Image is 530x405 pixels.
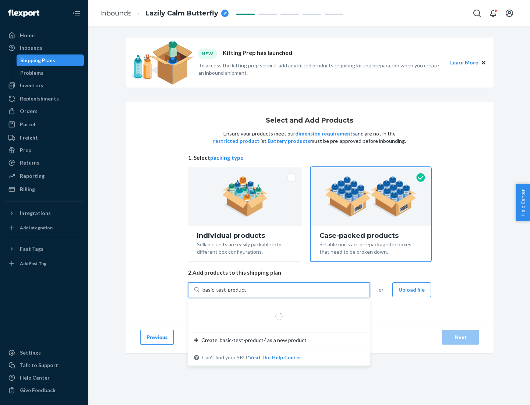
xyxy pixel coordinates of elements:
[319,232,422,239] div: Case-packed products
[20,245,43,253] div: Fast Tags
[210,154,244,162] button: packing type
[20,57,55,64] div: Shipping Plans
[17,54,84,66] a: Shipping Plans
[100,9,131,17] a: Inbounds
[20,82,43,89] div: Inventory
[379,286,384,293] span: or
[20,121,35,128] div: Parcel
[325,176,417,217] img: case-pack.59cecea509d18c883b923b81aeac6d0b.png
[20,108,38,115] div: Orders
[223,49,292,59] p: Kitting Prep has launched
[4,243,84,255] button: Fast Tags
[8,10,39,17] img: Flexport logo
[140,330,174,345] button: Previous
[94,3,234,24] ol: breadcrumbs
[198,62,444,77] p: To access the kitting prep service, add any kitted products requiring kitting preparation when yo...
[213,137,259,145] button: restricted product
[4,384,84,396] button: Give Feedback
[4,144,84,156] a: Prep
[266,117,353,124] h1: Select and Add Products
[450,59,478,67] button: Learn More
[20,209,51,217] div: Integrations
[212,130,407,145] p: Ensure your products meet our and are not in the list. must be pre-approved before inbounding.
[20,147,31,154] div: Prep
[502,6,517,21] button: Open account menu
[202,286,247,293] input: Create ‘basic-test-product-’ as a new productCan't find your SKU?Visit the Help Center
[197,239,293,256] div: Sellable units are easily packable into different box configurations.
[4,207,84,219] button: Integrations
[486,6,501,21] button: Open notifications
[145,9,218,18] span: Lazily Calm Butterfly
[20,172,45,180] div: Reporting
[222,176,268,217] img: individual-pack.facf35554cb0f1810c75b2bd6df2d64e.png
[69,6,84,21] button: Close Navigation
[20,374,50,381] div: Help Center
[20,362,58,369] div: Talk to Support
[20,159,39,166] div: Returns
[4,347,84,359] a: Settings
[20,186,35,193] div: Billing
[268,137,310,145] button: Battery products
[4,170,84,182] a: Reporting
[4,359,84,371] a: Talk to Support
[4,132,84,144] a: Freight
[17,67,84,79] a: Problems
[4,29,84,41] a: Home
[188,269,431,277] span: 2. Add products to this shipping plan
[4,258,84,270] a: Add Fast Tag
[20,69,43,77] div: Problems
[516,184,530,221] button: Help Center
[20,44,42,52] div: Inbounds
[319,239,422,256] div: Sellable units are pre-packaged in boxes that need to be broken down.
[20,134,38,141] div: Freight
[201,337,307,344] span: Create ‘basic-test-product-’ as a new product
[4,183,84,195] a: Billing
[448,334,473,341] div: Next
[4,42,84,54] a: Inbounds
[480,59,488,67] button: Close
[202,354,301,361] span: Can't find your SKU?
[20,260,46,267] div: Add Fast Tag
[442,330,479,345] button: Next
[20,349,41,356] div: Settings
[188,154,431,162] span: 1. Select
[4,93,84,105] a: Replenishments
[4,80,84,91] a: Inventory
[295,130,355,137] button: dimension requirements
[20,32,35,39] div: Home
[249,354,301,361] button: Create ‘basic-test-product-’ as a new productCan't find your SKU?
[4,222,84,234] a: Add Integration
[20,387,56,394] div: Give Feedback
[4,372,84,384] a: Help Center
[392,282,431,297] button: Upload file
[4,105,84,117] a: Orders
[470,6,484,21] button: Open Search Box
[4,157,84,169] a: Returns
[198,49,217,59] div: NEW
[197,232,293,239] div: Individual products
[20,95,59,102] div: Replenishments
[4,119,84,130] a: Parcel
[20,225,53,231] div: Add Integration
